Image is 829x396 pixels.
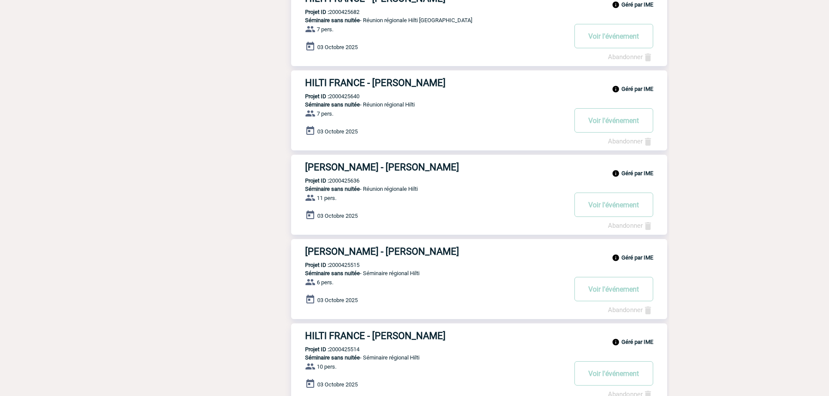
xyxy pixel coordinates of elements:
[291,93,359,100] p: 2000425640
[317,363,336,370] span: 10 pers.
[291,262,359,268] p: 2000425515
[574,108,653,133] button: Voir l'événement
[305,262,329,268] b: Projet ID :
[621,339,653,345] b: Géré par IME
[305,101,360,108] span: Séminaire sans nuitée
[291,9,359,15] p: 2000425682
[291,270,566,276] p: - Séminaire régional Hilti
[305,9,329,15] b: Projet ID :
[291,354,566,361] p: - Séminaire régional Hilti
[621,86,653,92] b: Géré par IME
[608,306,653,314] a: Abandonner
[317,195,336,201] span: 11 pers.
[291,162,667,173] a: [PERSON_NAME] - [PERSON_NAME]
[291,77,667,88] a: HILTI FRANCE - [PERSON_NAME]
[305,17,360,23] span: Séminaire sans nuitée
[621,254,653,261] b: Géré par IME
[317,128,358,135] span: 03 Octobre 2025
[621,170,653,176] b: Géré par IME
[305,246,566,257] h3: [PERSON_NAME] - [PERSON_NAME]
[305,162,566,173] h3: [PERSON_NAME] - [PERSON_NAME]
[612,254,620,262] img: info_black_24dp.svg
[305,186,360,192] span: Séminaire sans nuitée
[291,346,359,353] p: 2000425514
[317,381,358,388] span: 03 Octobre 2025
[574,24,653,48] button: Voir l'événement
[317,26,333,33] span: 7 pers.
[291,246,667,257] a: [PERSON_NAME] - [PERSON_NAME]
[305,93,329,100] b: Projet ID :
[317,110,333,117] span: 7 pers.
[612,338,620,346] img: info_black_24dp.svg
[291,330,667,341] a: HILTI FRANCE - [PERSON_NAME]
[612,1,620,9] img: info_black_24dp.svg
[305,177,329,184] b: Projet ID :
[317,297,358,303] span: 03 Octobre 2025
[612,85,620,93] img: info_black_24dp.svg
[612,170,620,177] img: info_black_24dp.svg
[291,101,566,108] p: - Réunion régional Hilti
[574,361,653,386] button: Voir l'événement
[608,137,653,145] a: Abandonner
[305,354,360,361] span: Séminaire sans nuitée
[291,17,566,23] p: - Réunion régionale Hilti [GEOGRAPHIC_DATA]
[317,213,358,219] span: 03 Octobre 2025
[608,222,653,230] a: Abandonner
[291,186,566,192] p: - Réunion régionale Hilti
[317,279,333,286] span: 6 pers.
[621,1,653,8] b: Géré par IME
[574,277,653,301] button: Voir l'événement
[291,177,359,184] p: 2000425636
[305,346,329,353] b: Projet ID :
[608,53,653,61] a: Abandonner
[305,330,566,341] h3: HILTI FRANCE - [PERSON_NAME]
[317,44,358,50] span: 03 Octobre 2025
[574,193,653,217] button: Voir l'événement
[305,270,360,276] span: Séminaire sans nuitée
[305,77,566,88] h3: HILTI FRANCE - [PERSON_NAME]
